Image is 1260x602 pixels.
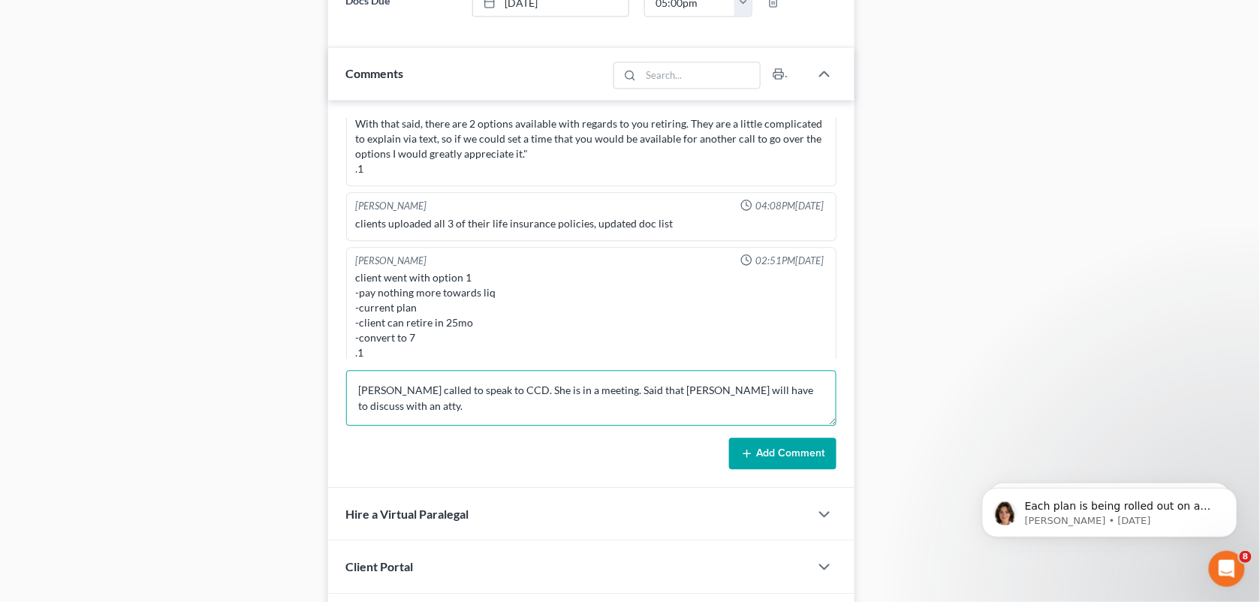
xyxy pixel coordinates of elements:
[755,200,824,214] span: 04:08PM[DATE]
[1240,551,1252,563] span: 8
[356,217,827,232] div: clients uploaded all 3 of their life insurance policies, updated doc list
[356,254,427,269] div: [PERSON_NAME]
[641,63,761,89] input: Search...
[346,67,404,81] span: Comments
[346,507,469,522] span: Hire a Virtual Paralegal
[356,200,427,214] div: [PERSON_NAME]
[729,438,836,470] button: Add Comment
[356,271,827,361] div: client went with option 1 -pay nothing more towards liq -current plan -client can retire in 25mo ...
[755,254,824,269] span: 02:51PM[DATE]
[1209,551,1245,587] iframe: Intercom live chat
[960,456,1260,561] iframe: Intercom notifications message
[346,560,414,574] span: Client Portal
